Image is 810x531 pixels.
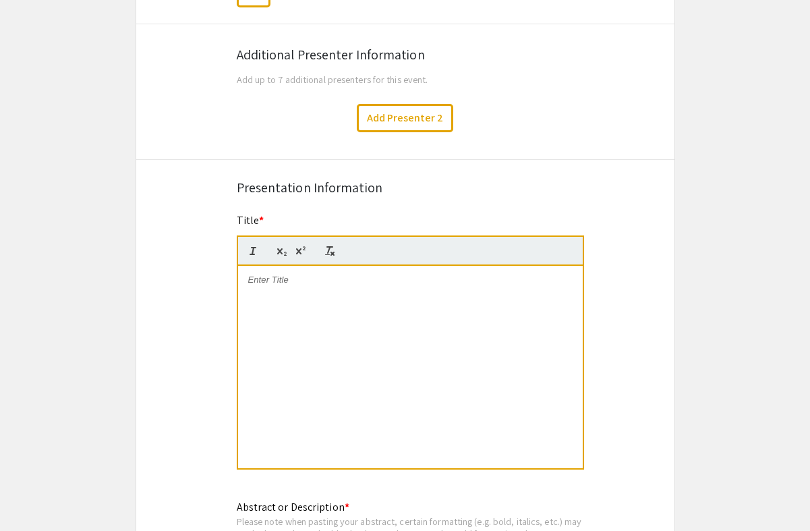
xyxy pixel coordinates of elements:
span: Add up to 7 additional presenters for this event. [237,73,428,86]
mat-label: Title [237,213,264,227]
iframe: Chat [10,470,57,521]
div: Presentation Information [237,177,574,198]
div: Additional Presenter Information [237,45,574,65]
button: Add Presenter 2 [357,104,453,132]
mat-label: Abstract or Description [237,500,349,514]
